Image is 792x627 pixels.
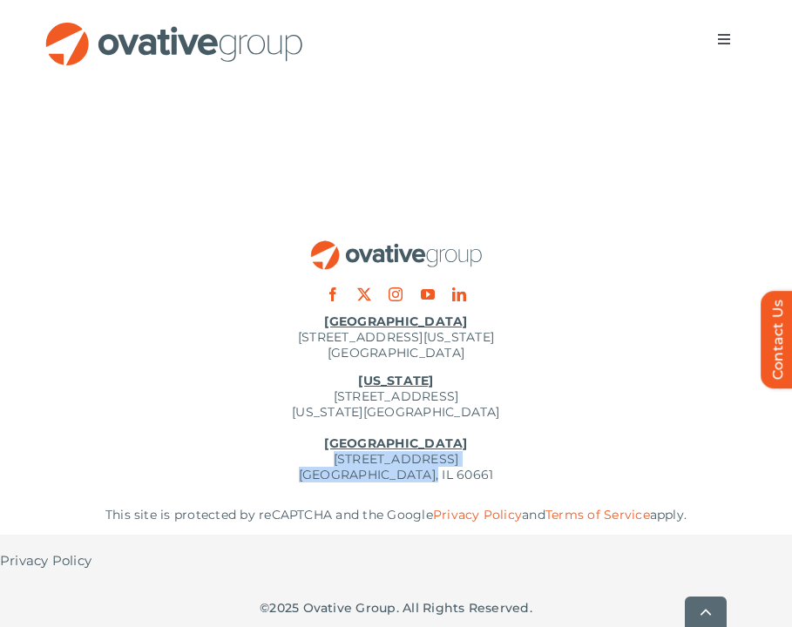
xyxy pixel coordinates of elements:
[324,313,467,329] u: [GEOGRAPHIC_DATA]
[357,287,371,301] a: twitter
[433,507,522,522] a: Privacy Policy
[326,287,340,301] a: facebook
[700,22,748,57] nav: Menu
[324,435,467,451] u: [GEOGRAPHIC_DATA]
[389,287,403,301] a: instagram
[421,287,435,301] a: youtube
[309,239,484,255] a: OG_Full_horizontal_RGB
[452,287,466,301] a: linkedin
[269,600,299,616] span: 2025
[545,507,650,522] a: Terms of Service
[358,373,433,388] u: [US_STATE]
[44,20,305,37] a: OG_Full_horizontal_RGB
